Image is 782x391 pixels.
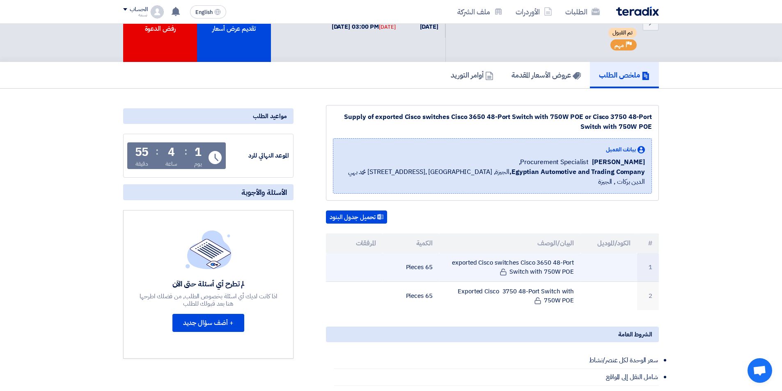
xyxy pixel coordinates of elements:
[184,144,187,159] div: :
[606,145,636,154] span: بيانات العميل
[748,358,772,383] div: Open chat
[195,146,202,158] div: 1
[135,146,149,158] div: 55
[509,2,559,21] a: الأوردرات
[615,41,624,49] span: مهم
[334,352,659,369] li: سعر الوحدة لكل عنصر/نشاط
[616,7,659,16] img: Teradix logo
[186,230,232,269] img: empty_state_list.svg
[509,167,645,177] b: Egyptian Automotive and Trading Company,
[123,108,294,124] div: مواعيد الطلب
[637,281,659,310] td: 2
[172,314,244,332] button: + أضف سؤال جديد
[379,23,395,31] div: [DATE]
[139,279,278,288] div: لم تطرح أي أسئلة حتى الآن
[326,210,387,224] button: تحميل جدول البنود
[332,22,396,32] div: [DATE] 03:00 PM
[590,62,659,88] a: ملخص الطلب
[608,28,637,38] span: تم القبول
[519,157,589,167] span: Procurement Specialist,
[333,112,652,132] div: Supply of exported Cisco switches Cisco 3650 48-Port Switch with 750W POE or Cisco 3750 48-Port S...
[637,233,659,253] th: #
[139,293,278,307] div: اذا كانت لديك أي اسئلة بخصوص الطلب, من فضلك اطرحها هنا بعد قبولك للطلب
[130,6,147,13] div: الحساب
[190,5,226,18] button: English
[451,70,493,80] h5: أوامر التوريد
[439,233,581,253] th: البيان/الوصف
[195,9,213,15] span: English
[599,70,650,80] h5: ملخص الطلب
[580,233,637,253] th: الكود/الموديل
[334,369,659,386] li: شامل النقل إلى المواقع
[151,5,164,18] img: profile_test.png
[168,146,175,158] div: 4
[383,281,439,310] td: 65 Pieces
[194,160,202,168] div: يوم
[383,253,439,282] td: 65 Pieces
[156,144,158,159] div: :
[592,157,645,167] span: [PERSON_NAME]
[502,62,590,88] a: عروض الأسعار المقدمة
[439,281,581,310] td: Exported Cisco 3750 48-Port Switch with 750W POE
[511,70,581,80] h5: عروض الأسعار المقدمة
[227,151,289,160] div: الموعد النهائي للرد
[439,253,581,282] td: exported Cisco switches Cisco 3650 48-Port Switch with 750W POE
[637,253,659,282] td: 1
[123,13,147,17] div: نسمه
[135,160,148,168] div: دقيقة
[383,233,439,253] th: الكمية
[326,233,383,253] th: المرفقات
[340,167,645,187] span: الجيزة, [GEOGRAPHIC_DATA] ,[STREET_ADDRESS] محمد بهي الدين بركات , الجيزة
[241,187,287,197] span: الأسئلة والأجوبة
[409,22,438,32] div: [DATE]
[451,2,509,21] a: ملف الشركة
[618,330,652,339] span: الشروط العامة
[559,2,606,21] a: الطلبات
[442,62,502,88] a: أوامر التوريد
[165,160,177,168] div: ساعة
